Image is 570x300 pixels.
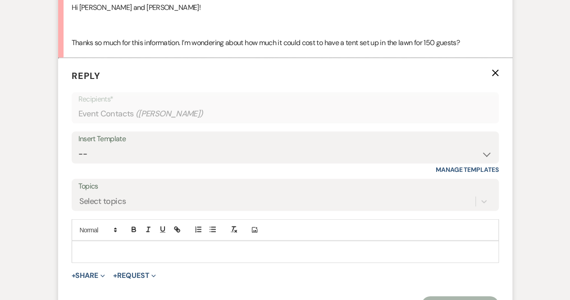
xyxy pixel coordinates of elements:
span: + [113,272,117,279]
span: Reply [72,69,100,81]
div: Event Contacts [78,105,492,122]
span: + [72,272,76,279]
p: Recipients* [78,93,492,105]
button: Request [113,272,156,279]
div: Select topics [79,195,126,208]
a: Manage Templates [436,165,499,173]
button: Share [72,272,105,279]
div: Insert Template [78,132,492,145]
label: Topics [78,180,492,193]
div: Hi [PERSON_NAME] and [PERSON_NAME]! Thanks so much for this information. I’m wondering about how ... [72,2,499,48]
span: ( [PERSON_NAME] ) [136,107,203,120]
